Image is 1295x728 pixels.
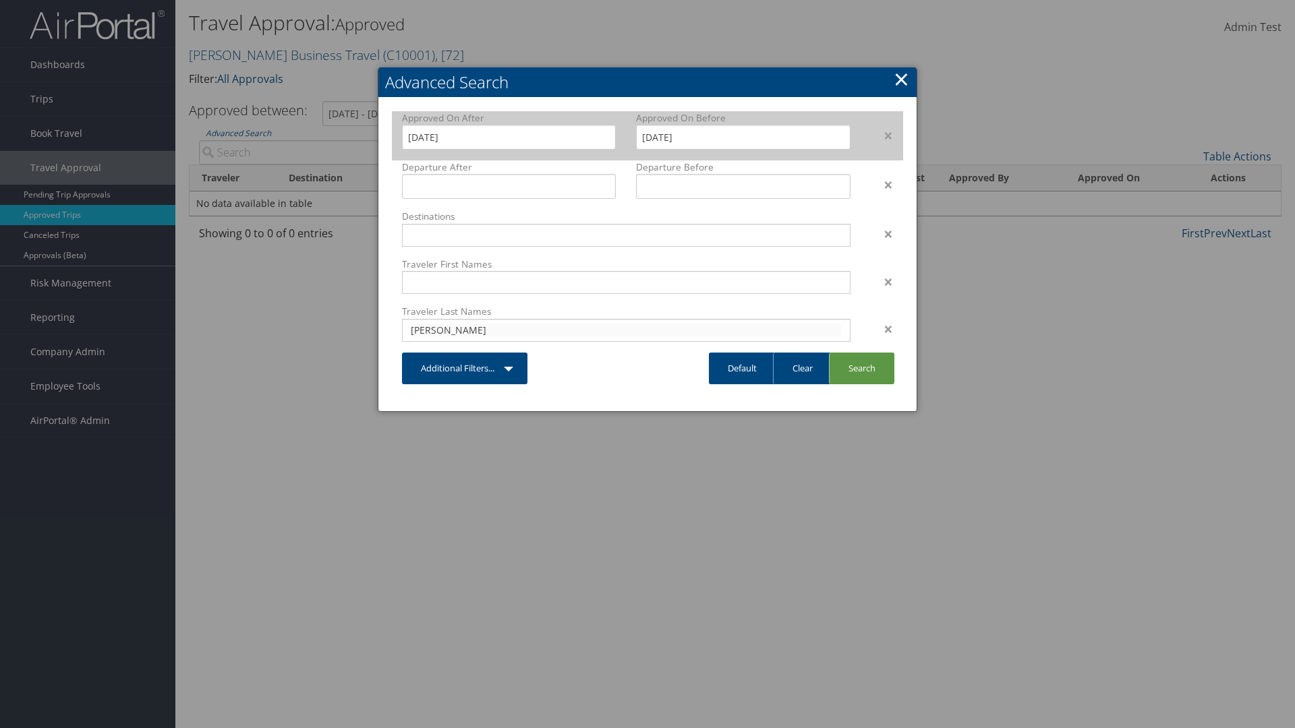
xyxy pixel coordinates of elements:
[402,111,616,125] label: Approved On After
[636,111,850,125] label: Approved On Before
[829,353,894,384] a: Search
[861,321,903,337] div: ×
[402,305,851,318] label: Traveler Last Names
[861,127,903,144] div: ×
[861,177,903,193] div: ×
[894,65,909,92] a: Close
[402,160,616,174] label: Departure After
[773,353,832,384] a: Clear
[402,257,851,271] label: Traveler First Names
[861,226,903,242] div: ×
[402,210,851,223] label: Destinations
[709,353,776,384] a: Default
[378,67,917,97] h2: Advanced Search
[402,353,527,384] a: Additional Filters...
[861,274,903,290] div: ×
[636,160,850,174] label: Departure Before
